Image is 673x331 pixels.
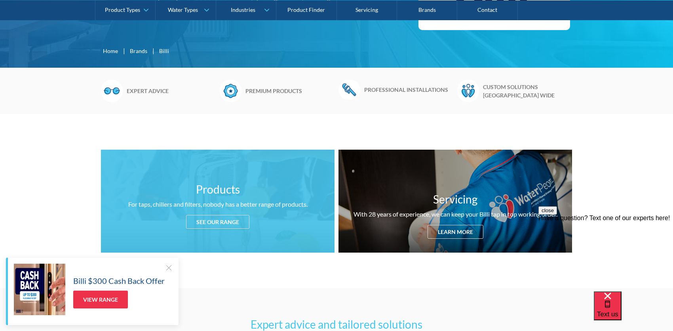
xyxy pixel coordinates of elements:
h6: Expert advice [127,87,216,95]
img: Wrench [338,80,360,99]
a: ServicingWith 28 years of experience, we can keep your Billi tap in top working order.Learn more [338,150,572,253]
h5: Billi $300 Cash Back Offer [73,275,165,287]
a: Home [103,47,118,55]
a: ProductsFor taps, chillers and filters, nobody has a better range of products.See our range [101,150,335,253]
img: Glasses [101,80,123,102]
h6: Professional installations [364,86,453,94]
h6: Custom solutions [GEOGRAPHIC_DATA] wide [483,83,572,99]
div: See our range [186,215,249,229]
img: Waterpeople Symbol [457,80,479,102]
div: | [122,46,126,55]
div: Learn more [428,225,483,239]
div: Product Types [105,6,140,13]
img: Billi $300 Cash Back Offer [14,264,65,315]
a: View Range [73,291,128,308]
div: | [151,46,155,55]
h6: Premium products [245,87,335,95]
div: Industries [231,6,255,13]
div: Billi [159,47,169,55]
img: Badge [220,80,241,102]
h3: Products [196,181,240,198]
iframe: podium webchat widget prompt [538,206,673,301]
div: Water Types [168,6,198,13]
div: With 28 years of experience, we can keep your Billi tap in top working order. [354,209,557,219]
h3: Servicing [433,191,477,207]
div: For taps, chillers and filters, nobody has a better range of products. [128,200,308,209]
a: Brands [130,47,147,55]
iframe: podium webchat widget bubble [594,291,673,331]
